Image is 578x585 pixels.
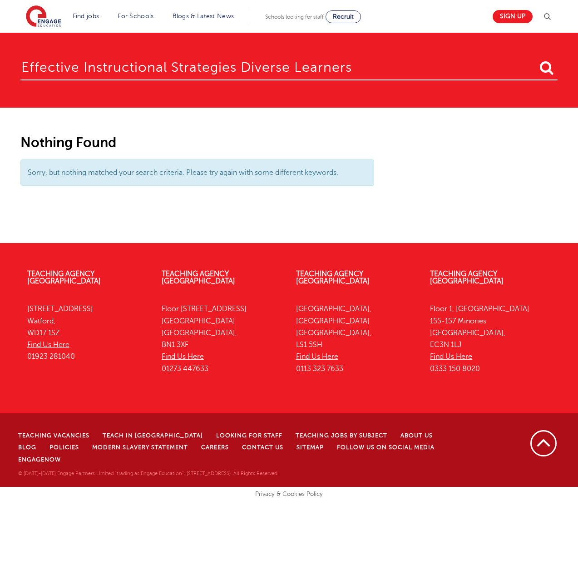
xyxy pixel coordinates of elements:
[18,470,466,478] p: © [DATE]-[DATE] Engage Partners Limited "trading as Engage Education". [STREET_ADDRESS]. All Righ...
[162,303,282,375] p: Floor [STREET_ADDRESS] [GEOGRAPHIC_DATA] [GEOGRAPHIC_DATA], BN1 3XF 01273 447633
[103,432,203,439] a: Teach in [GEOGRAPHIC_DATA]
[26,5,61,28] img: Engage Education
[430,352,472,361] a: Find Us Here
[162,270,235,285] a: Teaching Agency [GEOGRAPHIC_DATA]
[18,432,89,439] a: Teaching Vacancies
[296,444,324,451] a: Sitemap
[493,10,533,23] a: Sign up
[242,444,283,451] a: Contact Us
[118,13,153,20] a: For Schools
[265,14,324,20] span: Schools looking for staff
[20,135,374,150] h2: Nothing Found
[73,13,99,20] a: Find jobs
[326,10,361,23] a: Recruit
[28,167,367,178] p: Sorry, but nothing matched your search criteria. Please try again with some different keywords.
[296,352,338,361] a: Find Us Here
[49,444,79,451] a: Policies
[27,303,148,362] p: [STREET_ADDRESS] Watford, WD17 1SZ 01923 281040
[430,303,551,375] p: Floor 1, [GEOGRAPHIC_DATA] 155-157 Minories [GEOGRAPHIC_DATA], EC3N 1LJ 0333 150 8020
[162,352,204,361] a: Find Us Here
[296,270,370,285] a: Teaching Agency [GEOGRAPHIC_DATA]
[255,491,323,497] span: Privacy & Cookies Policy
[337,444,435,451] a: Follow us on Social Media
[430,270,504,285] a: Teaching Agency [GEOGRAPHIC_DATA]
[216,432,282,439] a: Looking for staff
[173,13,234,20] a: Blogs & Latest News
[27,341,69,349] a: Find Us Here
[400,432,433,439] a: About Us
[201,444,229,451] a: Careers
[296,303,417,375] p: [GEOGRAPHIC_DATA], [GEOGRAPHIC_DATA] [GEOGRAPHIC_DATA], LS1 5SH 0113 323 7633
[296,432,387,439] a: Teaching jobs by subject
[18,444,36,451] a: Blog
[27,270,101,285] a: Teaching Agency [GEOGRAPHIC_DATA]
[18,456,61,463] a: EngageNow
[20,51,558,80] input: Search for:
[333,13,354,20] span: Recruit
[92,444,188,451] a: Modern Slavery Statement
